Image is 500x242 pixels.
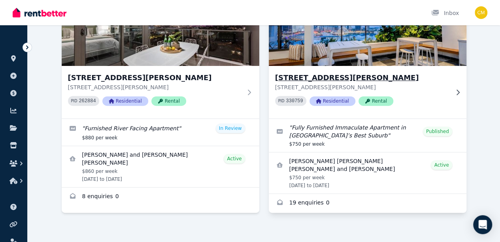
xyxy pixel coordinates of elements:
h3: [STREET_ADDRESS][PERSON_NAME] [275,72,449,83]
span: Rental [151,96,186,106]
small: PID [278,99,285,103]
a: View details for Rachel Emma Louise Cole and Liam Michael Cannon [269,152,466,193]
a: Enquiries for 1010/37 Mayne Road, Bowen Hills [62,188,259,206]
code: 330759 [286,98,303,104]
a: Edit listing: Furnished River Facing Apartment [62,119,259,146]
img: Chantelle Martin [475,6,487,19]
a: View details for Katriona Allen and Connor Moriarty [62,146,259,187]
small: PID [71,99,77,103]
div: Inbox [431,9,459,17]
p: [STREET_ADDRESS][PERSON_NAME] [275,83,449,91]
span: Rental [358,96,393,106]
span: Residential [309,96,355,106]
code: 262884 [79,98,96,104]
span: Residential [102,96,148,106]
div: Open Intercom Messenger [473,215,492,234]
a: Edit listing: Fully Furnished Immaculate Apartment in Brisbane’s Best Suburb [269,119,466,152]
img: RentBetter [13,7,66,19]
a: Enquiries for 1303/49 Cordelia Street, South Brisbane [269,194,466,213]
p: [STREET_ADDRESS][PERSON_NAME] [68,83,242,91]
h3: [STREET_ADDRESS][PERSON_NAME] [68,72,242,83]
